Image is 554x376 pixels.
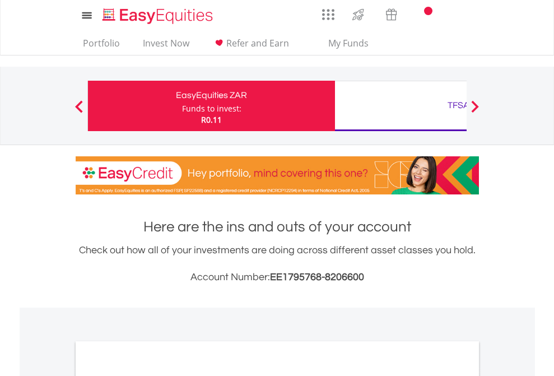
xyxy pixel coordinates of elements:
span: R0.11 [201,114,222,125]
h3: Account Number: [76,270,479,285]
div: Funds to invest: [182,103,241,114]
h1: Here are the ins and outs of your account [76,217,479,237]
a: AppsGrid [315,3,342,21]
span: EE1795768-8206600 [270,272,364,282]
span: Refer and Earn [226,37,289,49]
img: grid-menu-icon.svg [322,8,334,21]
a: My Profile [465,3,494,27]
a: Notifications [408,3,436,25]
img: thrive-v2.svg [349,6,367,24]
img: EasyCredit Promotion Banner [76,156,479,194]
span: My Funds [312,36,385,50]
button: Next [464,106,486,117]
a: Refer and Earn [208,38,294,55]
button: Previous [68,106,90,117]
a: Invest Now [138,38,194,55]
a: FAQ's and Support [436,3,465,25]
div: Check out how all of your investments are doing across different asset classes you hold. [76,243,479,285]
div: EasyEquities ZAR [95,87,328,103]
a: Vouchers [375,3,408,24]
a: Portfolio [78,38,124,55]
img: EasyEquities_Logo.png [100,7,217,25]
a: Home page [98,3,217,25]
img: vouchers-v2.svg [382,6,401,24]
